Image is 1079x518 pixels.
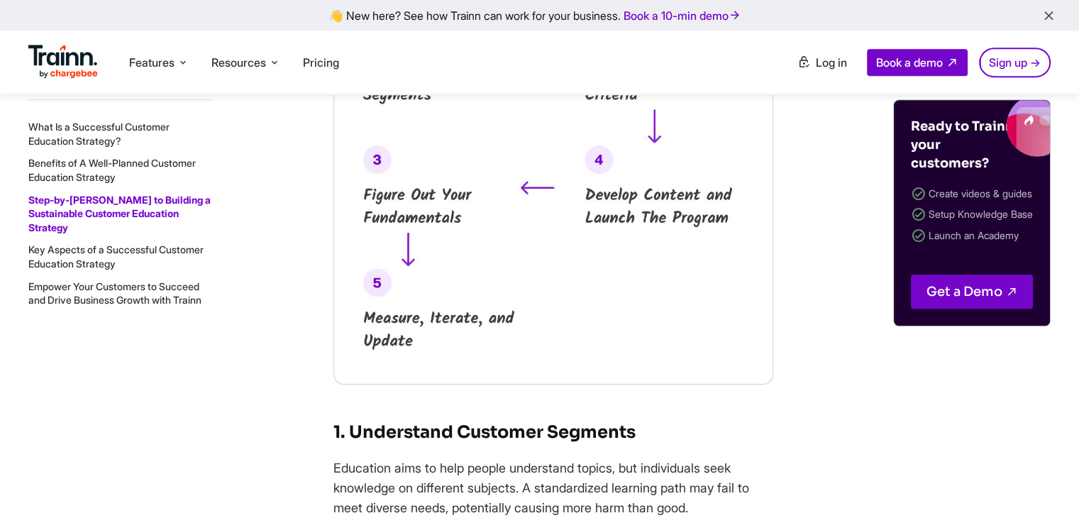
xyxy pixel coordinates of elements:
span: Log in [816,55,847,70]
p: Education aims to help people understand topics, but individuals seek knowledge on different subj... [333,458,773,518]
span: Book a demo [876,55,943,70]
span: Features [129,55,175,70]
img: Trainn blogs [907,100,1050,157]
div: 👋 New here? See how Trainn can work for your business. [9,9,1070,22]
a: Book a demo [867,49,968,76]
li: Setup Knowledge Base [911,204,1033,225]
a: What Is a Successful Customer Education Strategy? [28,121,170,147]
span: Resources [211,55,266,70]
img: Trainn Logo [28,45,98,79]
a: Benefits of A Well-Planned Customer Education Strategy [28,157,196,183]
a: Step-by-[PERSON_NAME] to Building a Sustainable Customer Education Strategy [28,193,211,233]
a: Log in [789,50,856,75]
a: Book a 10-min demo [621,6,744,26]
a: Get a Demo [911,275,1033,309]
a: Pricing [303,55,339,70]
iframe: Chat Widget [1008,450,1079,518]
a: Key Aspects of a Successful Customer Education Strategy [28,243,204,270]
a: Empower Your Customers to Succeed and Drive Business Growth with Trainn [28,280,201,306]
li: Create videos & guides [911,184,1033,204]
h3: 1. Understand Customer Segments [333,419,773,446]
a: Sign up → [979,48,1051,77]
li: Launch an Academy [911,226,1033,246]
